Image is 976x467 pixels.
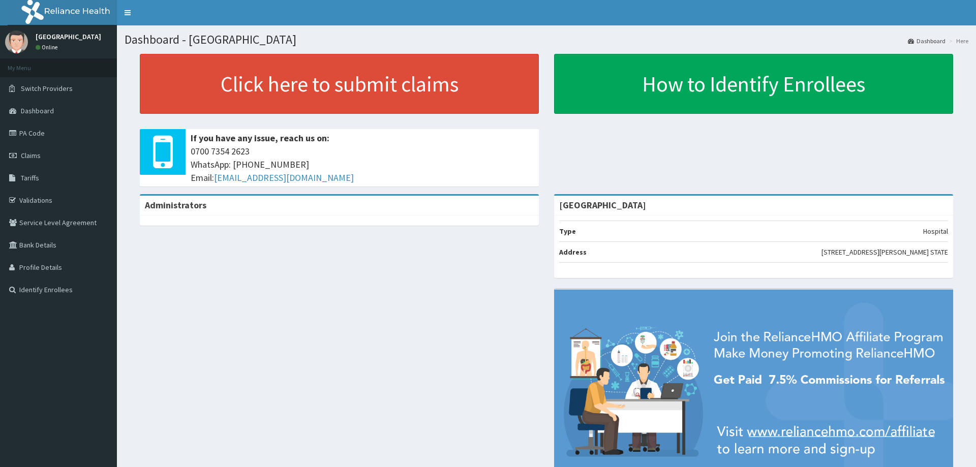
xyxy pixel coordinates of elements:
[559,227,576,236] b: Type
[21,84,73,93] span: Switch Providers
[559,199,646,211] strong: [GEOGRAPHIC_DATA]
[21,151,41,160] span: Claims
[214,172,354,183] a: [EMAIL_ADDRESS][DOMAIN_NAME]
[21,173,39,182] span: Tariffs
[5,30,28,53] img: User Image
[36,33,101,40] p: [GEOGRAPHIC_DATA]
[554,54,953,114] a: How to Identify Enrollees
[821,247,948,257] p: [STREET_ADDRESS][PERSON_NAME] STATE
[145,199,206,211] b: Administrators
[923,226,948,236] p: Hospital
[908,37,945,45] a: Dashboard
[559,247,587,257] b: Address
[947,37,968,45] li: Here
[191,132,329,144] b: If you have any issue, reach us on:
[36,44,60,51] a: Online
[125,33,968,46] h1: Dashboard - [GEOGRAPHIC_DATA]
[191,145,534,184] span: 0700 7354 2623 WhatsApp: [PHONE_NUMBER] Email:
[21,106,54,115] span: Dashboard
[140,54,539,114] a: Click here to submit claims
